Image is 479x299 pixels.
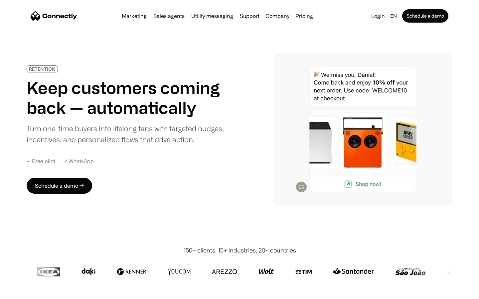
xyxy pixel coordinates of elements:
[27,123,229,145] div: Turn one-time buyers into lifelong fans with targeted nudges, incentives, and personalized flows ...
[27,158,55,164] div: ✓ Free pilot
[151,13,187,19] a: Sales agents
[119,13,149,19] a: Marketing
[237,13,262,19] a: Support
[293,13,316,19] a: Pricing
[189,13,236,19] a: Utility messaging
[390,11,397,21] div: en
[63,158,94,164] div: ✓ WhatsApp
[7,287,40,297] aside: Language selected: English
[369,11,388,21] a: Login
[29,66,56,71] div: RETENTION
[183,246,296,255] div: 150+ clients, 15+ industries, 20+ countries
[265,11,289,21] div: Company
[27,78,229,118] h1: Keep customers coming back — automatically
[13,287,40,297] ul: Language list
[402,9,448,23] a: Schedule a demo
[27,178,92,194] a: Schedule a demo →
